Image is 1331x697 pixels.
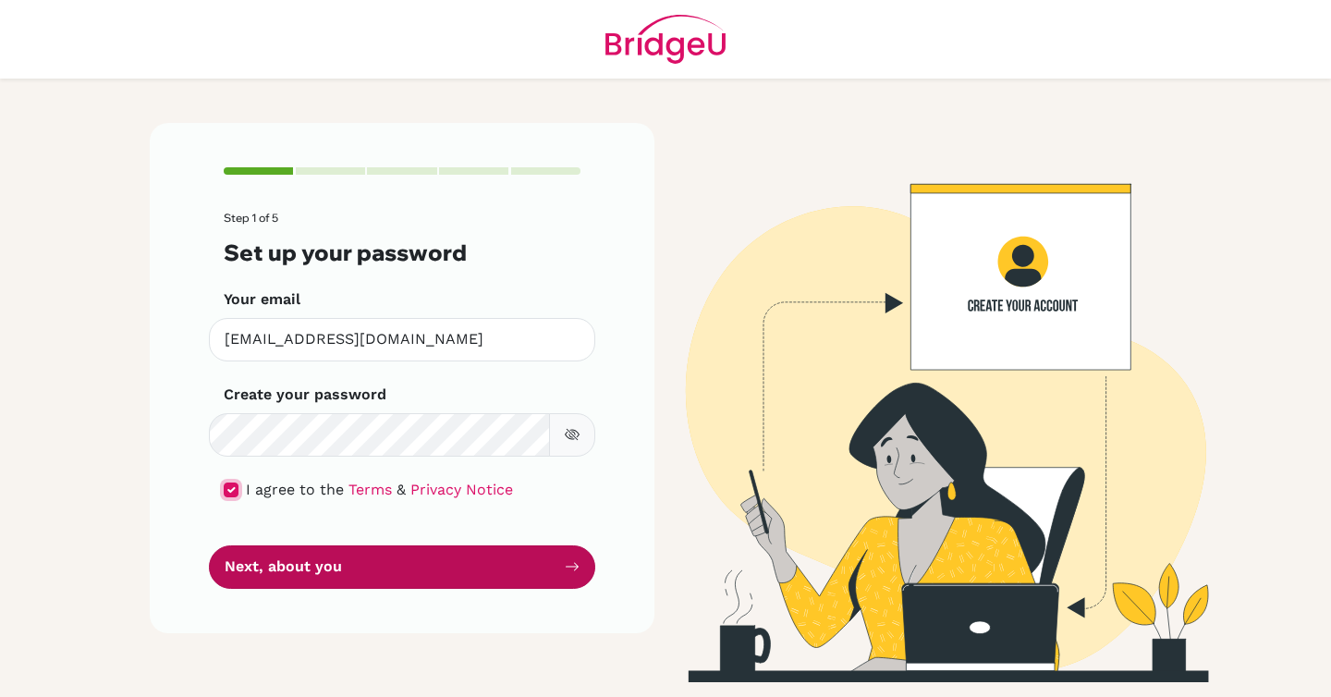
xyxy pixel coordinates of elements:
[348,481,392,498] a: Terms
[410,481,513,498] a: Privacy Notice
[224,288,300,311] label: Your email
[209,545,595,589] button: Next, about you
[246,481,344,498] span: I agree to the
[224,384,386,406] label: Create your password
[224,239,580,266] h3: Set up your password
[209,318,595,361] input: Insert your email*
[224,211,278,225] span: Step 1 of 5
[397,481,406,498] span: &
